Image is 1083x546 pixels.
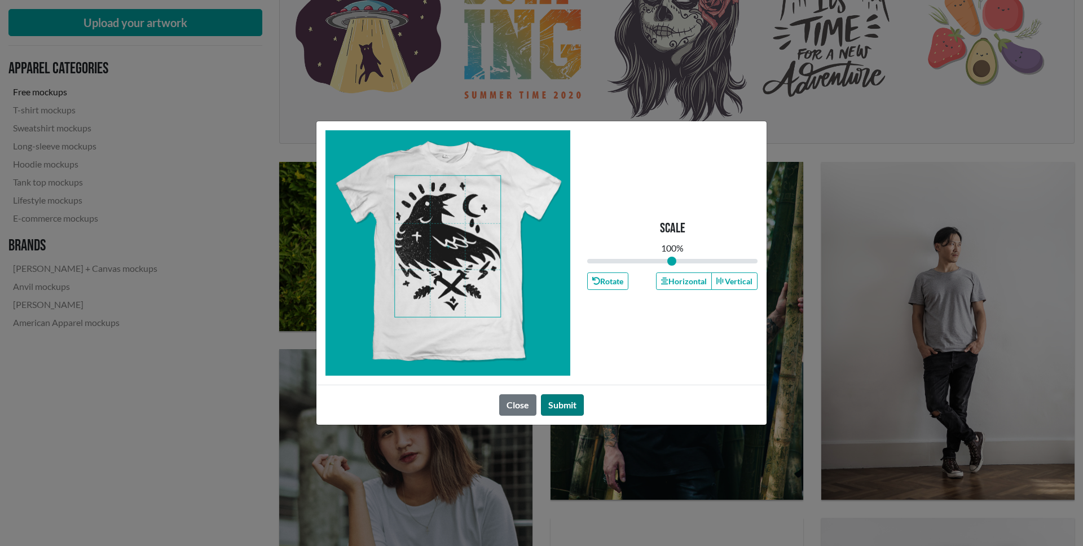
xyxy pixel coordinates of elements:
button: Vertical [711,272,758,290]
button: Close [499,394,536,416]
button: Submit [541,394,584,416]
div: 100 % [661,241,684,255]
button: Rotate [587,272,628,290]
p: Scale [660,221,685,237]
button: Horizontal [656,272,711,290]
